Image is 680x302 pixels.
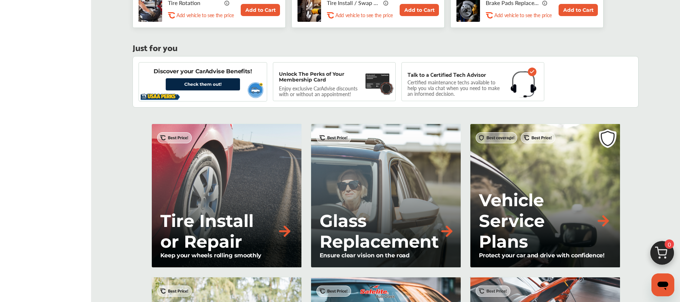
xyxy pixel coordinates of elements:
[407,80,505,95] p: Certified maintenance techs available to help you via chat when you need to make an informed deci...
[166,78,240,90] a: Check them out!
[479,252,611,259] p: Protect your car and drive with confidence!
[279,85,365,97] p: Enjoy exclusive CarAdvise discounts with or without an appointment!
[241,4,280,16] button: Add to Cart
[320,211,439,252] p: Glass Replacement
[141,93,180,100] img: usaa-logo.5ee3b997.svg
[511,71,536,98] img: headphones.1b115f31.svg
[439,223,455,239] img: right-arrow-orange.79f929b2.svg
[400,4,439,16] button: Add to Cart
[665,239,674,249] span: 0
[651,273,674,296] iframe: Button to launch messaging window
[379,81,394,95] img: badge.f18848ea.svg
[320,252,452,259] p: Ensure clear vision on the road
[595,213,611,229] img: right-arrow-orange.79f929b2.svg
[176,12,234,19] p: Add vehicle to see the price
[154,68,252,75] p: Discover your CarAdvise Benefits!
[132,44,177,50] p: Just for you
[645,238,679,272] img: cart_icon.3d0951e8.svg
[245,80,266,100] img: usaa-vehicle.1b55c2f1.svg
[160,252,292,259] p: Keep your wheels rolling smoothly
[528,68,536,76] img: check-icon.521c8815.svg
[559,4,598,16] button: Add to Cart
[277,223,292,239] img: right-arrow-orange.79f929b2.svg
[494,12,552,19] p: Add vehicle to see the price
[365,71,390,91] img: maintenance-card.27cfeff5.svg
[479,190,595,252] p: Vehicle Service Plans
[335,12,393,19] p: Add vehicle to see the price
[160,211,277,252] p: Tire Install or Repair
[279,71,362,83] p: Unlock The Perks of Your Membership Card
[407,71,486,78] p: Talk to a Certified Tech Advisor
